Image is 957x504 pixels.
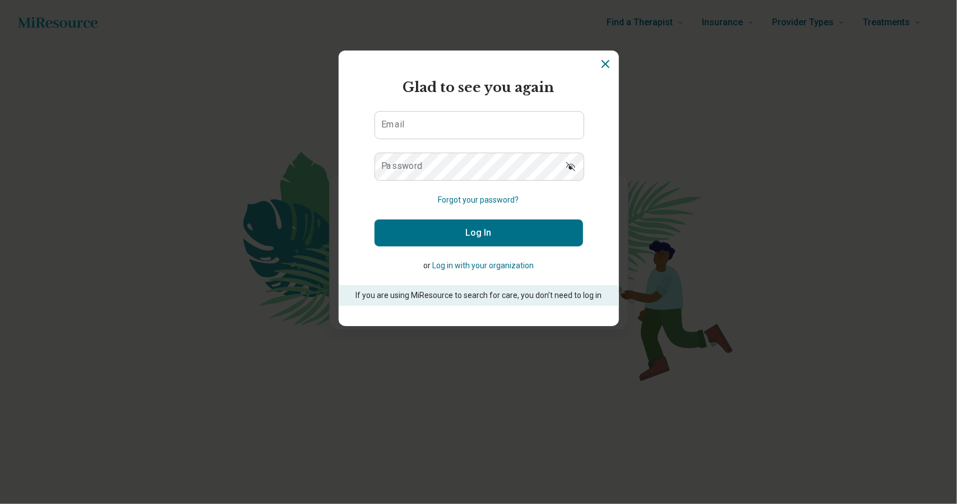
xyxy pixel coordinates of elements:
[375,260,583,272] p: or
[432,260,534,272] button: Log in with your organization
[375,219,583,246] button: Log In
[339,51,619,326] section: Login Dialog
[381,120,405,129] label: Email
[438,194,519,206] button: Forgot your password?
[599,57,612,71] button: Dismiss
[558,153,583,180] button: Show password
[381,162,423,171] label: Password
[375,77,583,98] h2: Glad to see you again
[354,290,603,301] p: If you are using MiResource to search for care, you don’t need to log in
